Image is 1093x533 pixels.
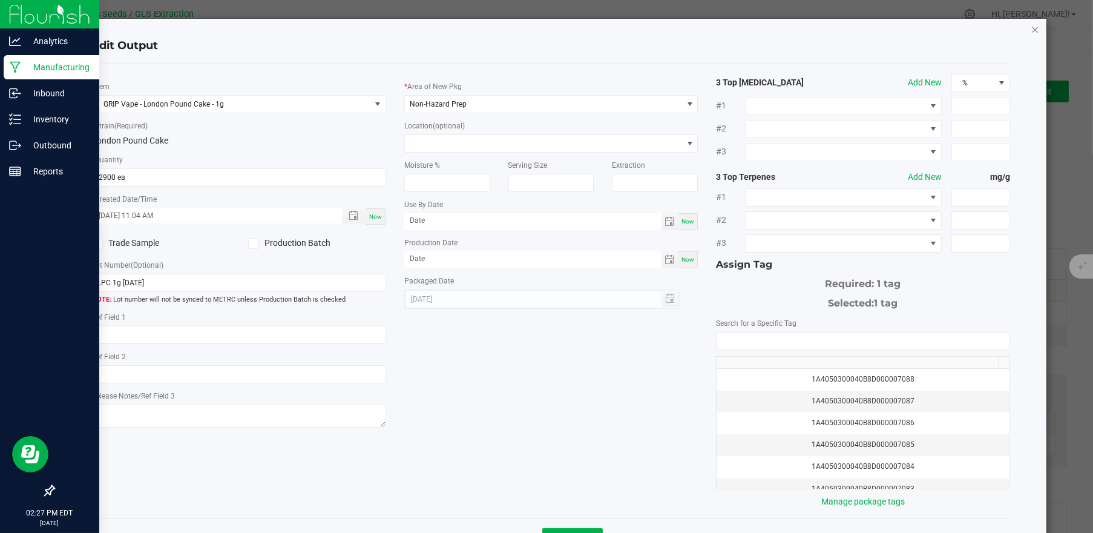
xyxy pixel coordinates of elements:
[661,251,679,268] span: Toggle calendar
[9,113,21,125] inline-svg: Inventory
[93,208,330,223] input: Created Datetime
[95,194,157,205] label: Created Date/Time
[716,191,746,204] span: #1
[952,74,994,91] span: %
[716,76,833,89] strong: 3 Top [MEDICAL_DATA]
[131,261,163,270] span: (Optional)
[681,256,694,263] span: Now
[746,143,942,161] span: NO DATA FOUND
[724,396,1002,407] div: 1A4050300040B8D000007087
[343,208,366,223] span: Toggle popup
[404,121,465,131] label: Location
[21,138,94,153] p: Outbound
[9,139,21,151] inline-svg: Outbound
[404,237,458,248] label: Production Date
[821,497,905,506] a: Manage package tags
[92,136,168,145] span: London Pound Cake
[746,120,942,138] span: NO DATA FOUND
[724,483,1002,495] div: 1A4050300040B8D000007083
[92,95,386,113] span: NO DATA FOUND
[21,86,94,101] p: Inbound
[9,35,21,47] inline-svg: Analytics
[404,213,661,228] input: Date
[404,276,454,286] label: Packaged Date
[404,251,661,266] input: Date
[21,164,94,179] p: Reports
[908,76,942,89] button: Add New
[717,333,1009,349] input: NO DATA FOUND
[716,237,746,250] span: #3
[508,160,548,171] label: Serving Size
[724,439,1002,451] div: 1A4050300040B8D000007085
[716,99,746,112] span: #1
[9,87,21,99] inline-svg: Inbound
[746,97,942,115] span: NO DATA FOUND
[21,112,94,127] p: Inventory
[746,188,942,207] span: NO DATA FOUND
[92,38,1010,54] h4: Edit Output
[716,318,796,329] label: Search for a Specific Tag
[92,237,230,250] label: Trade Sample
[12,436,48,472] iframe: Resource center
[407,81,462,92] label: Area of New Pkg
[369,213,382,220] span: Now
[724,461,1002,472] div: 1A4050300040B8D000007084
[951,171,1010,184] strong: mg/g
[404,199,443,210] label: Use By Date
[612,160,645,171] label: Extraction
[875,297,898,309] span: 1 tag
[716,272,1010,291] div: Required: 1 tag
[9,165,21,177] inline-svg: Reports
[410,100,467,108] span: Non-Hazard Prep
[92,312,126,323] label: Ref Field 1
[248,237,386,250] label: Production Batch
[716,214,746,227] span: #2
[92,351,126,362] label: Ref Field 2
[681,218,694,225] span: Now
[716,122,746,135] span: #2
[724,417,1002,429] div: 1A4050300040B8D000007086
[21,34,94,48] p: Analytics
[114,122,148,130] span: (Required)
[21,60,94,74] p: Manufacturing
[404,160,440,171] label: Moisture %
[716,291,1010,311] div: Selected:
[92,260,163,271] label: Lot Number
[9,61,21,73] inline-svg: Manufacturing
[746,234,942,253] span: NO DATA FOUND
[433,122,465,130] span: (optional)
[93,96,370,113] span: GRIP Vape - London Pound Cake - 1g
[95,121,148,131] label: Strain
[716,257,1010,272] div: Assign Tag
[716,171,833,184] strong: 3 Top Terpenes
[908,171,942,184] button: Add New
[92,391,175,402] label: Release Notes/Ref Field 3
[95,154,123,165] label: Quantity
[92,295,386,305] span: Lot number will not be synced to METRC unless Production Batch is checked
[5,518,94,528] p: [DATE]
[716,145,746,158] span: #3
[724,374,1002,385] div: 1A4050300040B8D000007088
[661,213,679,230] span: Toggle calendar
[746,211,942,230] span: NO DATA FOUND
[5,508,94,518] p: 02:27 PM EDT
[95,81,110,92] label: Item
